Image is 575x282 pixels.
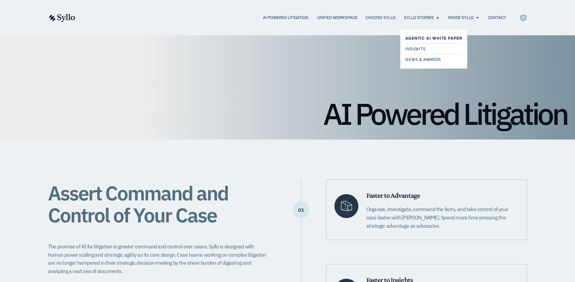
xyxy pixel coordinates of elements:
span: Faster to Advantage [366,191,420,199]
a: Contact [488,15,506,21]
a: Choose Syllo [366,15,396,21]
a: News & Awards [405,56,462,64]
p: The promise of AI for litigation is greater command and control over cases. Syllo is designed wit... [48,242,270,275]
span: Insights [405,45,426,53]
span: Assert Command and Control of Your Case [48,180,228,228]
div: Menu Toggle [89,15,506,21]
p: Organize, investigate, command the facts, and take control of your case faster with [PERSON_NAME]... [366,205,519,230]
a: AI Powered Litigation [263,15,308,21]
img: syllo [48,14,75,22]
nav: Menu [89,15,506,21]
a: Insights [405,45,462,53]
span: News & Awards [405,56,441,64]
a: Unified Workspace [317,15,357,21]
a: Syllo Stories [404,15,434,21]
a: Inside Syllo [448,15,474,21]
h1: AI Powered Litigation [8,99,567,129]
a: Agentic AI White Paper [405,34,462,42]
